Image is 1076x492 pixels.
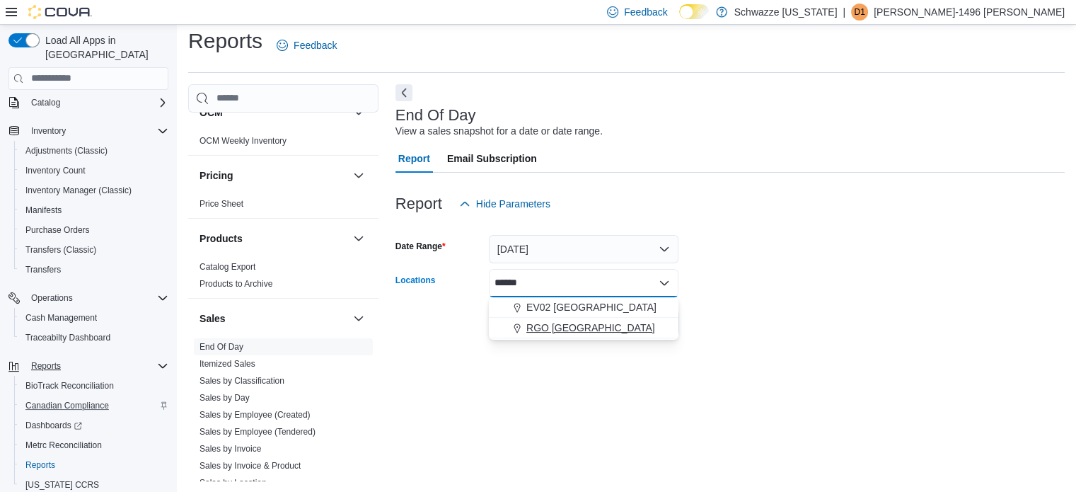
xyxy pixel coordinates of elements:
[31,97,60,108] span: Catalog
[20,182,168,199] span: Inventory Manager (Classic)
[3,288,174,308] button: Operations
[31,125,66,137] span: Inventory
[199,231,243,246] h3: Products
[20,309,103,326] a: Cash Management
[20,397,168,414] span: Canadian Compliance
[25,332,110,343] span: Traceabilty Dashboard
[25,244,96,256] span: Transfers (Classic)
[199,342,243,352] a: End Of Day
[3,121,174,141] button: Inventory
[199,279,272,289] a: Products to Archive
[199,231,347,246] button: Products
[294,38,337,52] span: Feedback
[25,205,62,216] span: Manifests
[489,297,678,318] button: EV02 [GEOGRAPHIC_DATA]
[25,357,66,374] button: Reports
[199,105,347,120] button: OCM
[20,437,168,454] span: Metrc Reconciliation
[199,427,316,437] a: Sales by Employee (Tendered)
[14,455,174,475] button: Reports
[20,142,168,159] span: Adjustments (Classic)
[199,136,287,146] a: OCM Weekly Inventory
[526,300,656,314] span: EV02 [GEOGRAPHIC_DATA]
[271,31,342,59] a: Feedback
[395,84,412,101] button: Next
[14,376,174,396] button: BioTrack Reconciliation
[398,144,430,173] span: Report
[20,377,168,394] span: BioTrack Reconciliation
[395,241,446,252] label: Date Range
[188,27,262,55] h1: Reports
[14,416,174,435] a: Dashboards
[25,185,132,196] span: Inventory Manager (Classic)
[350,230,367,247] button: Products
[25,122,71,139] button: Inventory
[679,19,680,20] span: Dark Mode
[199,477,267,488] span: Sales by Location
[199,376,284,386] a: Sales by Classification
[199,478,267,488] a: Sales by Location
[20,457,168,474] span: Reports
[659,278,670,289] button: Close list of options
[199,358,255,370] span: Itemized Sales
[199,262,255,272] a: Catalog Export
[199,444,261,454] a: Sales by Invoice
[40,33,168,62] span: Load All Apps in [GEOGRAPHIC_DATA]
[25,165,86,176] span: Inventory Count
[199,168,233,183] h3: Pricing
[14,240,174,260] button: Transfers (Classic)
[188,258,378,298] div: Products
[25,459,55,471] span: Reports
[476,197,550,211] span: Hide Parameters
[25,145,108,156] span: Adjustments (Classic)
[25,122,168,139] span: Inventory
[489,235,678,263] button: [DATE]
[679,4,709,19] input: Dark Mode
[25,290,79,307] button: Operations
[854,4,864,21] span: D1
[20,329,168,346] span: Traceabilty Dashboard
[25,94,168,111] span: Catalog
[489,297,678,338] div: Choose from the following options
[199,426,316,437] span: Sales by Employee (Tendered)
[25,479,99,491] span: [US_STATE] CCRS
[188,195,378,218] div: Pricing
[199,311,347,326] button: Sales
[20,241,102,258] a: Transfers (Classic)
[199,168,347,183] button: Pricing
[350,310,367,327] button: Sales
[20,457,61,474] a: Reports
[489,318,678,338] button: RGO [GEOGRAPHIC_DATA]
[20,261,66,278] a: Transfers
[14,161,174,181] button: Inventory Count
[20,162,91,179] a: Inventory Count
[20,329,116,346] a: Traceabilty Dashboard
[14,200,174,220] button: Manifests
[20,417,168,434] span: Dashboards
[199,199,243,209] a: Price Sheet
[199,359,255,369] a: Itemized Sales
[20,182,137,199] a: Inventory Manager (Classic)
[199,198,243,210] span: Price Sheet
[14,260,174,280] button: Transfers
[851,4,868,21] div: Danny-1496 Moreno
[199,261,255,273] span: Catalog Export
[188,132,378,155] div: OCM
[199,278,272,290] span: Products to Archive
[20,377,120,394] a: BioTrack Reconciliation
[20,241,168,258] span: Transfers (Classic)
[25,420,82,431] span: Dashboards
[843,4,845,21] p: |
[199,392,250,404] span: Sales by Day
[25,357,168,374] span: Reports
[199,135,287,147] span: OCM Weekly Inventory
[20,222,168,239] span: Purchase Orders
[3,356,174,376] button: Reports
[395,195,442,212] h3: Report
[199,393,250,403] a: Sales by Day
[874,4,1065,21] p: [PERSON_NAME]-1496 [PERSON_NAME]
[14,308,174,328] button: Cash Management
[447,144,537,173] span: Email Subscription
[25,94,66,111] button: Catalog
[20,397,115,414] a: Canadian Compliance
